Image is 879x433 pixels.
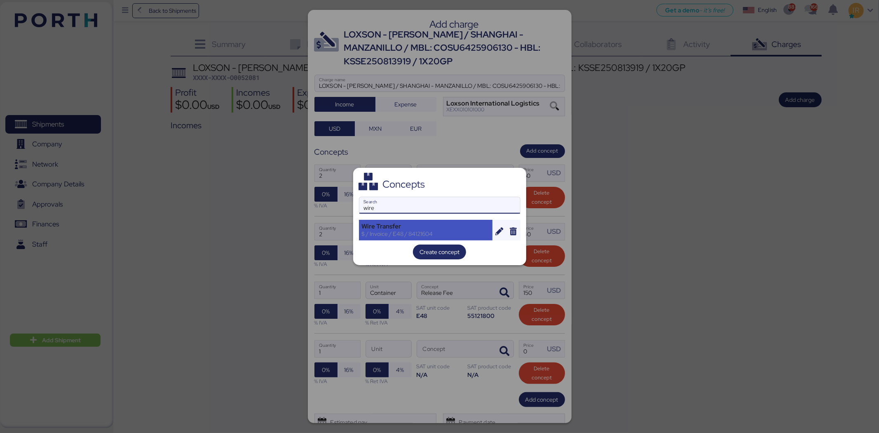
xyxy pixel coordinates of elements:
span: Create concept [420,247,459,257]
div: $ / Invoice / E48 / 84121604 [362,230,490,238]
div: Wire Transfer [362,223,490,230]
div: Concepts [382,181,425,188]
input: Search [359,197,520,214]
button: Create concept [413,245,466,259]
